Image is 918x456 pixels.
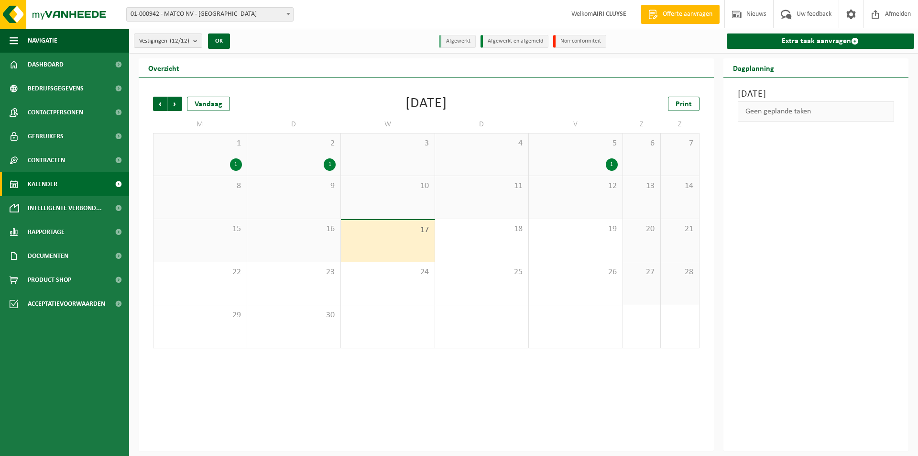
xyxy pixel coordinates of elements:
td: W [341,116,435,133]
td: M [153,116,247,133]
span: Kalender [28,172,57,196]
h2: Overzicht [139,58,189,77]
span: 2 [252,138,336,149]
span: 20 [628,224,656,234]
div: Geen geplande taken [738,101,895,122]
span: 5 [534,138,618,149]
td: D [435,116,529,133]
span: Print [676,100,692,108]
span: 26 [534,267,618,278]
h3: [DATE] [738,87,895,101]
li: Afgewerkt en afgemeld [481,35,548,48]
span: 15 [158,224,242,234]
span: 23 [252,267,336,278]
span: 27 [628,267,656,278]
span: Contracten [28,148,65,172]
li: Afgewerkt [439,35,476,48]
span: 29 [158,310,242,321]
li: Non-conformiteit [553,35,606,48]
span: Intelligente verbond... [28,196,102,220]
span: 8 [158,181,242,191]
span: 10 [346,181,430,191]
div: 1 [324,158,336,171]
a: Extra taak aanvragen [727,33,915,49]
span: 12 [534,181,618,191]
span: Contactpersonen [28,100,83,124]
span: Navigatie [28,29,57,53]
span: 30 [252,310,336,321]
span: Vorige [153,97,167,111]
div: 1 [606,158,618,171]
span: Dashboard [28,53,64,77]
span: 4 [440,138,524,149]
span: 28 [666,267,694,278]
span: Acceptatievoorwaarden [28,292,105,316]
span: 16 [252,224,336,234]
span: 3 [346,138,430,149]
span: Vestigingen [139,34,189,48]
td: Z [661,116,699,133]
span: Rapportage [28,220,65,244]
div: 1 [230,158,242,171]
span: 18 [440,224,524,234]
td: V [529,116,623,133]
a: Print [668,97,699,111]
span: Bedrijfsgegevens [28,77,84,100]
span: 22 [158,267,242,278]
a: Offerte aanvragen [641,5,720,24]
span: 13 [628,181,656,191]
count: (12/12) [170,38,189,44]
strong: AIRI CLUYSE [593,11,626,18]
span: 17 [346,225,430,235]
span: 21 [666,224,694,234]
span: 01-000942 - MATCO NV - WAREGEM [126,7,294,22]
span: 6 [628,138,656,149]
span: 01-000942 - MATCO NV - WAREGEM [127,8,293,21]
span: 9 [252,181,336,191]
span: Offerte aanvragen [660,10,715,19]
span: Product Shop [28,268,71,292]
span: Gebruikers [28,124,64,148]
span: 11 [440,181,524,191]
span: 1 [158,138,242,149]
button: OK [208,33,230,49]
td: Z [623,116,661,133]
span: 7 [666,138,694,149]
h2: Dagplanning [723,58,784,77]
div: [DATE] [405,97,447,111]
span: Volgende [168,97,182,111]
button: Vestigingen(12/12) [134,33,202,48]
span: Documenten [28,244,68,268]
td: D [247,116,341,133]
span: 25 [440,267,524,278]
span: 24 [346,267,430,278]
span: 19 [534,224,618,234]
div: Vandaag [187,97,230,111]
span: 14 [666,181,694,191]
